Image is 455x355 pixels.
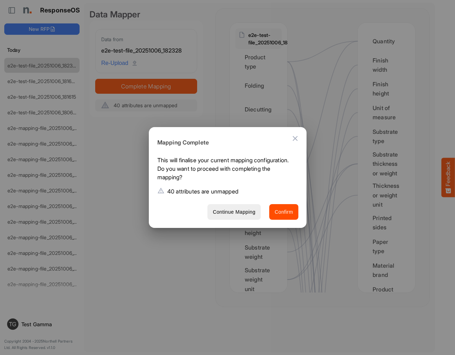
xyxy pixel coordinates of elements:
[157,156,293,184] p: This will finalise your current mapping configuration. Do you want to proceed with completing the...
[157,138,293,147] h6: Mapping Complete
[275,208,293,217] span: Confirm
[287,130,304,147] button: Close dialog
[167,187,238,196] p: 40 attributes are unmapped
[207,204,261,220] button: Continue Mapping
[269,204,298,220] button: Confirm
[213,208,255,217] span: Continue Mapping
